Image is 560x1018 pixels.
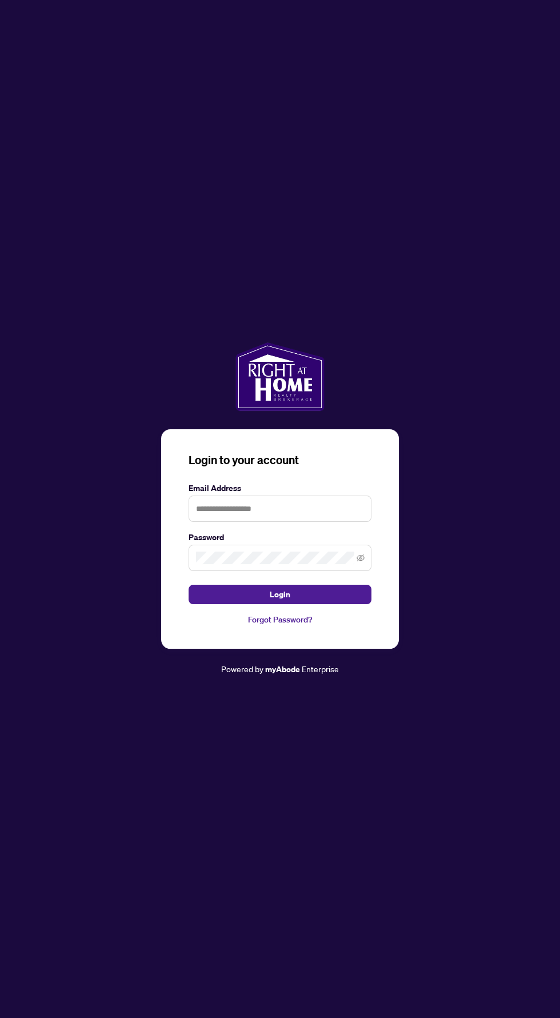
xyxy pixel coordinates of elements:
[189,585,371,604] button: Login
[221,664,263,674] span: Powered by
[302,664,339,674] span: Enterprise
[189,531,371,544] label: Password
[189,452,371,468] h3: Login to your account
[189,482,371,494] label: Email Address
[265,663,300,676] a: myAbode
[270,585,290,604] span: Login
[189,613,371,626] a: Forgot Password?
[357,554,365,562] span: eye-invisible
[235,342,324,411] img: ma-logo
